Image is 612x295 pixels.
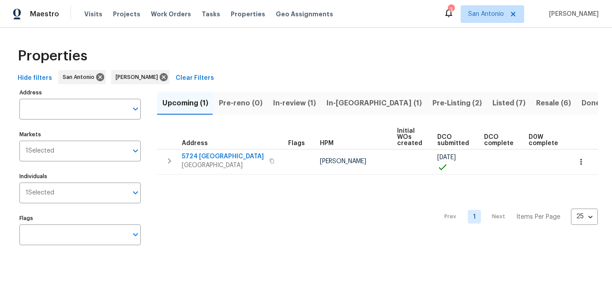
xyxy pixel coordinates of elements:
span: 1 Selected [26,189,54,197]
label: Address [19,90,141,95]
span: Properties [18,52,87,60]
div: [PERSON_NAME] [111,70,169,84]
label: Markets [19,132,141,137]
a: Goto page 1 [468,210,481,224]
label: Individuals [19,174,141,179]
span: Work Orders [151,10,191,19]
span: San Antonio [468,10,504,19]
button: Open [129,187,142,199]
button: Open [129,145,142,157]
span: Flags [288,140,305,146]
span: [PERSON_NAME] [116,73,161,82]
span: Clear Filters [176,73,214,84]
span: Initial WOs created [397,128,422,146]
span: In-[GEOGRAPHIC_DATA] (1) [327,97,422,109]
span: DCO complete [484,134,514,146]
div: San Antonio [58,70,106,84]
span: [DATE] [437,154,456,161]
button: Hide filters [14,70,56,86]
span: Pre-reno (0) [219,97,263,109]
span: HPM [320,140,334,146]
span: 1 Selected [26,147,54,155]
span: Maestro [30,10,59,19]
div: 3 [448,5,454,14]
button: Clear Filters [172,70,218,86]
span: Geo Assignments [276,10,333,19]
span: [PERSON_NAME] [545,10,599,19]
span: Visits [84,10,102,19]
span: Properties [231,10,265,19]
div: 25 [571,205,598,228]
span: [GEOGRAPHIC_DATA] [182,161,264,170]
span: Listed (7) [492,97,526,109]
nav: Pagination Navigation [436,180,598,254]
span: 5724 [GEOGRAPHIC_DATA] [182,152,264,161]
span: D0W complete [529,134,558,146]
span: In-review (1) [273,97,316,109]
p: Items Per Page [516,213,560,221]
span: [PERSON_NAME] [320,158,366,164]
span: Projects [113,10,140,19]
label: Flags [19,216,141,221]
span: Hide filters [18,73,52,84]
span: Address [182,140,208,146]
span: DCO submitted [437,134,469,146]
span: Upcoming (1) [162,97,208,109]
button: Open [129,228,142,241]
span: Resale (6) [536,97,571,109]
span: Pre-Listing (2) [432,97,482,109]
span: Tasks [202,11,220,17]
button: Open [129,103,142,115]
span: San Antonio [63,73,98,82]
